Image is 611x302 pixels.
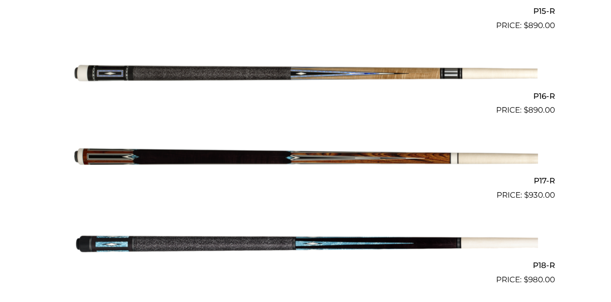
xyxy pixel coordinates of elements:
span: $ [524,21,528,30]
a: P16-R $890.00 [57,35,555,116]
h2: P15-R [57,3,555,20]
bdi: 980.00 [524,275,555,284]
bdi: 890.00 [524,105,555,114]
img: P18-R [74,205,538,282]
bdi: 930.00 [524,190,555,199]
bdi: 890.00 [524,21,555,30]
span: $ [524,275,528,284]
span: $ [524,105,528,114]
a: P18-R $980.00 [57,205,555,286]
img: P16-R [74,35,538,113]
h2: P17-R [57,172,555,189]
img: P17-R [74,120,538,197]
a: P17-R $930.00 [57,120,555,201]
h2: P18-R [57,257,555,274]
span: $ [524,190,529,199]
h2: P16-R [57,87,555,104]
